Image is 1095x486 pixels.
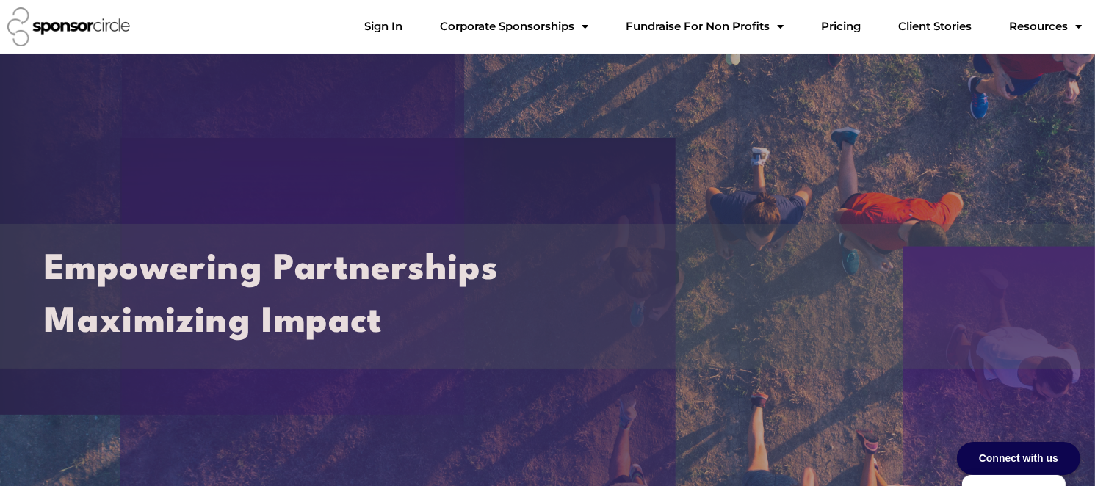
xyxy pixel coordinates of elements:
div: Connect with us [957,442,1080,475]
a: Sign In [353,12,414,41]
a: Pricing [809,12,872,41]
a: Fundraise For Non ProfitsMenu Toggle [614,12,795,41]
nav: Menu [353,12,1094,41]
h2: Empowering Partnerships Maximizing Impact [44,244,1051,349]
a: Corporate SponsorshipsMenu Toggle [428,12,600,41]
img: Sponsor Circle logo [7,7,130,46]
a: Client Stories [886,12,983,41]
a: Resources [997,12,1094,41]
